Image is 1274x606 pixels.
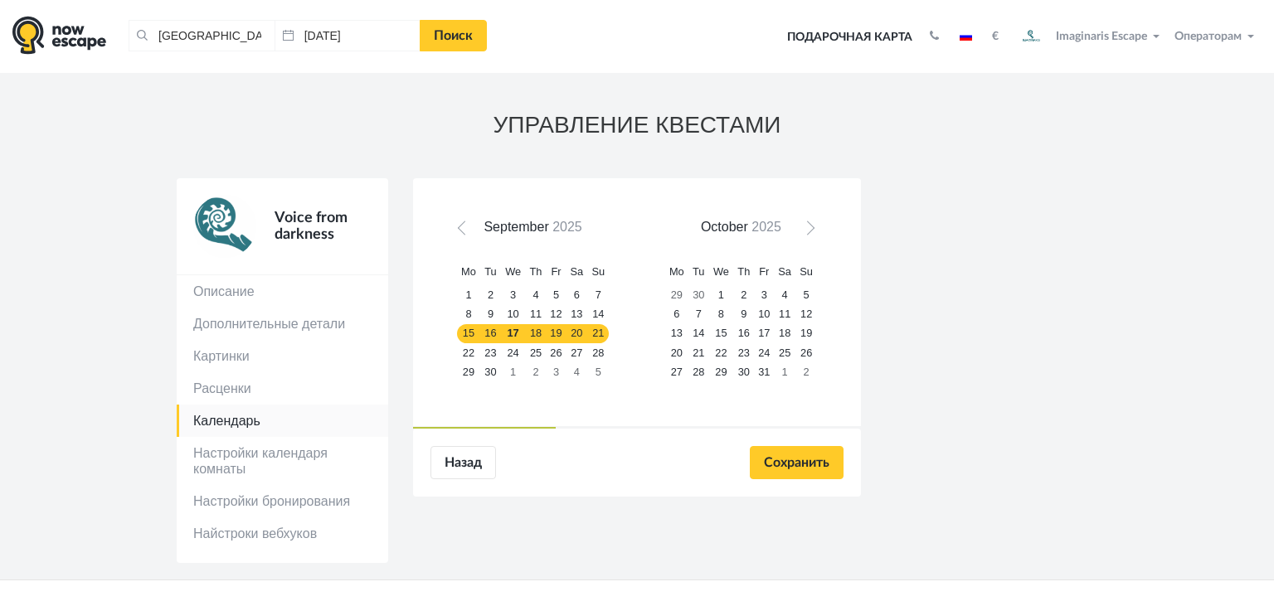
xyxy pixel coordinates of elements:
[960,32,972,41] img: ru.jpg
[688,286,709,305] a: 30
[754,286,774,305] a: 3
[1011,20,1167,53] button: Imaginaris Escape
[177,113,1097,138] h3: УПРАВЛЕНИЕ КВЕСТАМИ
[547,324,566,343] a: 19
[774,305,795,324] a: 11
[501,286,526,305] a: 3
[480,362,501,381] a: 30
[795,305,817,324] a: 12
[795,324,817,343] a: 19
[795,343,817,362] a: 26
[177,372,388,405] a: Расценки
[587,343,609,362] a: 28
[525,362,546,381] a: 2
[665,286,688,305] a: 29
[12,16,106,55] img: logo
[480,324,501,343] a: 16
[592,265,605,278] span: Sunday
[177,437,388,485] a: Настройки календаря комнаты
[665,343,688,362] a: 20
[177,405,388,437] a: Календарь
[177,275,388,308] a: Описание
[665,324,688,343] a: 13
[461,265,476,278] span: Monday
[733,305,754,324] a: 9
[525,324,546,343] a: 18
[733,286,754,305] a: 2
[701,220,748,234] span: October
[733,343,754,362] a: 23
[774,362,795,381] a: 1
[801,225,814,238] span: Next
[665,305,688,324] a: 6
[587,362,609,381] a: 5
[709,286,734,305] a: 1
[256,195,372,258] div: Voice from darkness
[795,220,819,244] a: Next
[547,286,566,305] a: 5
[795,286,817,305] a: 5
[688,362,709,381] a: 28
[778,265,791,278] span: Saturday
[750,446,844,479] input: Сохранить
[587,324,609,343] a: 21
[484,220,548,234] span: September
[480,286,501,305] a: 2
[275,20,421,51] input: Дата
[984,28,1007,45] button: €
[551,265,561,278] span: Friday
[457,286,480,305] a: 1
[693,265,704,278] span: Tuesday
[430,446,496,479] a: Назад
[774,286,795,305] a: 4
[460,225,473,238] span: Prev
[455,220,479,244] a: Prev
[457,362,480,381] a: 29
[781,19,918,56] a: Подарочная карта
[754,362,774,381] a: 31
[709,305,734,324] a: 8
[669,265,684,278] span: Monday
[1174,31,1242,42] span: Операторам
[754,305,774,324] a: 10
[992,31,999,42] strong: €
[759,265,769,278] span: Friday
[457,324,480,343] a: 15
[795,362,817,381] a: 2
[751,220,781,234] span: 2025
[800,265,813,278] span: Sunday
[587,305,609,324] a: 14
[525,305,546,324] a: 11
[480,343,501,362] a: 23
[571,265,584,278] span: Saturday
[457,305,480,324] a: 8
[129,20,275,51] input: Город или название квеста
[566,324,587,343] a: 20
[530,265,542,278] span: Thursday
[713,265,729,278] span: Wednesday
[566,286,587,305] a: 6
[709,324,734,343] a: 15
[1056,27,1147,42] span: Imaginaris Escape
[733,362,754,381] a: 30
[774,343,795,362] a: 25
[709,343,734,362] a: 22
[754,324,774,343] a: 17
[177,340,388,372] a: Картинки
[665,362,688,381] a: 27
[480,305,501,324] a: 9
[566,343,587,362] a: 27
[457,343,480,362] a: 22
[547,305,566,324] a: 12
[501,305,526,324] a: 10
[688,324,709,343] a: 14
[501,362,526,381] a: 1
[566,362,587,381] a: 4
[709,362,734,381] a: 29
[688,343,709,362] a: 21
[525,343,546,362] a: 25
[754,343,774,362] a: 24
[177,517,388,550] a: Найстроки вебхуков
[177,308,388,340] a: Дополнительные детали
[177,485,388,517] a: Настройки бронирования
